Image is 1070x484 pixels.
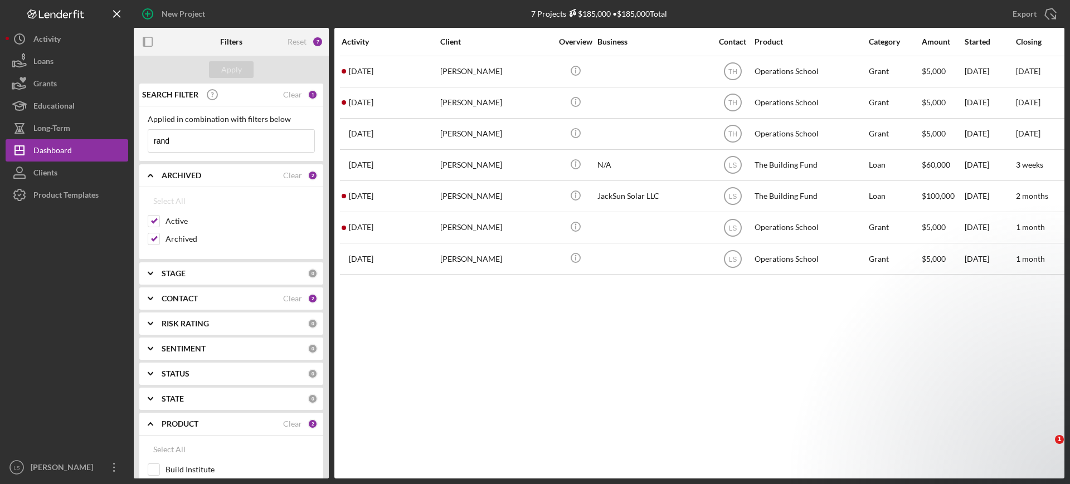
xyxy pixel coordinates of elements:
label: Build Institute [166,464,315,475]
time: [DATE] [1016,97,1040,107]
div: [PERSON_NAME] [440,57,552,86]
b: SEARCH FILTER [142,90,198,99]
div: 7 Projects • $185,000 Total [531,9,667,18]
time: 2024-11-01 03:38 [349,129,373,138]
div: [DATE] [965,57,1015,86]
button: Grants [6,72,128,95]
text: TH [728,99,737,107]
div: 0 [308,344,318,354]
div: [PERSON_NAME] [440,150,552,180]
div: Clear [283,90,302,99]
button: Export [1001,3,1064,25]
button: Select All [148,438,191,461]
div: Contact [712,37,753,46]
iframe: Intercom live chat [1032,435,1059,462]
div: [PERSON_NAME] [440,88,552,118]
a: Clients [6,162,128,184]
div: Export [1013,3,1037,25]
div: 0 [308,268,318,278]
div: Loans [33,50,53,75]
div: 7 [312,36,323,47]
div: Applied in combination with filters below [148,115,315,124]
button: New Project [134,3,216,25]
b: STAGE [162,269,186,278]
span: $5,000 [922,97,946,107]
div: 0 [308,394,318,404]
div: [DATE] [965,150,1015,180]
div: Grant [869,244,921,273]
div: The Building Fund [755,150,866,180]
div: Operations School [755,213,866,242]
text: LS [13,465,20,471]
time: 1 month [1016,222,1045,232]
div: Reset [288,37,307,46]
div: Select All [153,190,186,212]
button: LS[PERSON_NAME] [6,456,128,478]
div: Grant [869,213,921,242]
b: CONTACT [162,294,198,303]
div: Grant [869,88,921,118]
time: [DATE] [1016,129,1040,138]
span: 1 [1055,435,1064,444]
text: LS [728,224,737,232]
div: Educational [33,95,75,120]
div: [DATE] [965,88,1015,118]
b: RISK RATING [162,319,209,328]
div: The Building Fund [755,182,866,211]
div: [DATE] [965,119,1015,149]
time: [DATE] [1016,66,1040,76]
button: Educational [6,95,128,117]
div: Operations School [755,244,866,273]
time: 2025-10-09 23:03 [349,223,373,232]
b: Filters [220,37,242,46]
div: Business [597,37,709,46]
b: STATE [162,394,184,403]
span: $5,000 [922,254,946,263]
div: N/A [597,150,709,180]
time: 2025-10-06 21:24 [349,67,373,76]
div: New Project [162,3,205,25]
button: Product Templates [6,184,128,206]
div: Clear [283,171,302,180]
b: STATUS [162,369,189,378]
div: Product Templates [33,184,99,209]
span: $100,000 [922,191,955,201]
div: Started [965,37,1015,46]
div: Overview [555,37,596,46]
button: Select All [148,190,191,212]
button: Long-Term [6,117,128,139]
button: Loans [6,50,128,72]
b: SENTIMENT [162,344,206,353]
div: [PERSON_NAME] [28,456,100,481]
div: Grant [869,57,921,86]
div: Clear [283,294,302,303]
div: Select All [153,438,186,461]
span: $5,000 [922,222,946,232]
text: LS [728,255,737,263]
span: $5,000 [922,129,946,138]
div: Operations School [755,119,866,149]
div: [DATE] [965,244,1015,273]
text: TH [728,68,737,76]
div: 2 [308,419,318,429]
div: Loan [869,182,921,211]
div: [PERSON_NAME] [440,119,552,149]
time: 2025-08-02 01:03 [349,192,373,201]
label: Archived [166,233,315,245]
div: [PERSON_NAME] [440,244,552,273]
div: Grants [33,72,57,97]
div: Clients [33,162,57,187]
label: Active [166,216,315,227]
text: LS [728,193,737,201]
div: 0 [308,369,318,379]
div: Clear [283,419,302,428]
div: Dashboard [33,139,72,164]
span: $60,000 [922,160,950,169]
div: [DATE] [965,182,1015,211]
button: Apply [209,61,254,78]
button: Dashboard [6,139,128,162]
